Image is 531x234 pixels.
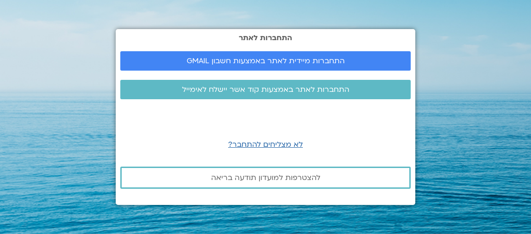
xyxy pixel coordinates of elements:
span: להצטרפות למועדון תודעה בריאה [211,174,320,182]
span: התחברות מיידית לאתר באמצעות חשבון GMAIL [187,57,345,65]
h2: התחברות לאתר [120,34,411,42]
span: התחברות לאתר באמצעות קוד אשר יישלח לאימייל [182,85,349,94]
a: התחברות מיידית לאתר באמצעות חשבון GMAIL [120,51,411,71]
a: התחברות לאתר באמצעות קוד אשר יישלח לאימייל [120,80,411,99]
a: לא מצליחים להתחבר? [228,139,303,150]
a: להצטרפות למועדון תודעה בריאה [120,167,411,189]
